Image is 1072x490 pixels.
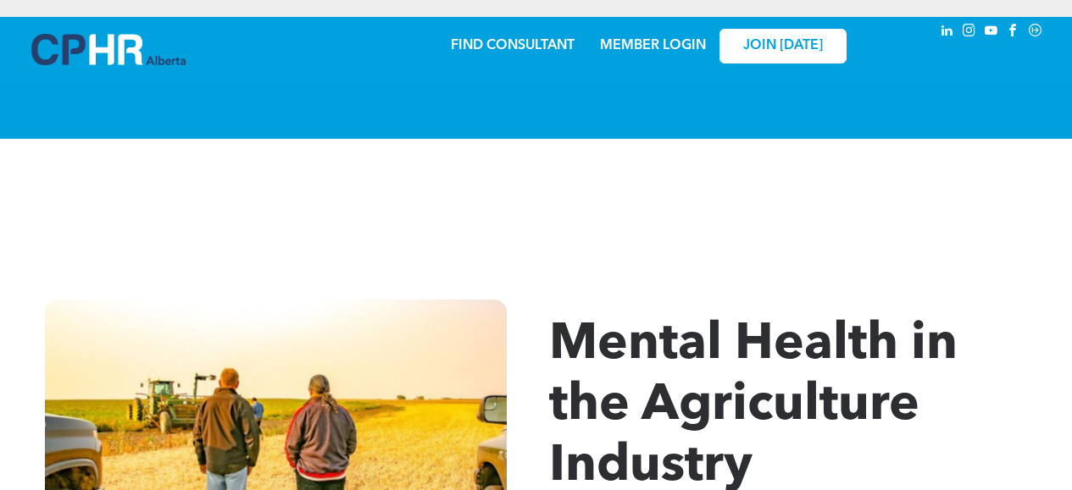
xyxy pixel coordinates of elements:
[451,39,575,52] a: FIND CONSULTANT
[960,21,979,44] a: instagram
[600,39,706,52] a: MEMBER LOGIN
[31,34,186,65] img: A blue and white logo for cp alberta
[938,21,957,44] a: linkedin
[719,29,847,63] a: JOIN [DATE]
[982,21,1001,44] a: youtube
[1004,21,1023,44] a: facebook
[743,38,823,54] span: JOIN [DATE]
[1026,21,1045,44] a: Social network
